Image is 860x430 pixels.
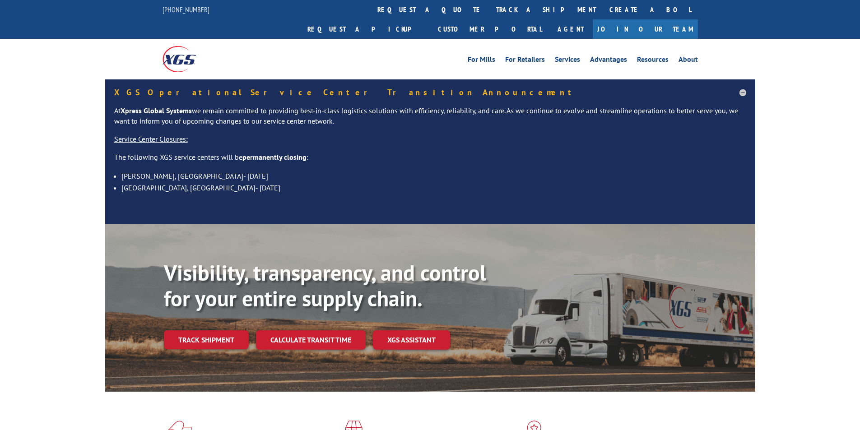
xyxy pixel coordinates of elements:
u: Service Center Closures: [114,134,188,143]
a: [PHONE_NUMBER] [163,5,209,14]
a: Agent [549,19,593,39]
b: Visibility, transparency, and control for your entire supply chain. [164,259,486,313]
li: [PERSON_NAME], [GEOGRAPHIC_DATA]- [DATE] [121,170,746,182]
a: XGS ASSISTANT [373,330,450,350]
a: For Retailers [505,56,545,66]
strong: Xpress Global Systems [121,106,192,115]
a: Resources [637,56,669,66]
a: Services [555,56,580,66]
a: For Mills [468,56,495,66]
a: Customer Portal [431,19,549,39]
h5: XGS Operational Service Center Transition Announcement [114,88,746,97]
p: At we remain committed to providing best-in-class logistics solutions with efficiency, reliabilit... [114,106,746,134]
a: Advantages [590,56,627,66]
strong: permanently closing [242,153,307,162]
p: The following XGS service centers will be : [114,152,746,170]
li: [GEOGRAPHIC_DATA], [GEOGRAPHIC_DATA]- [DATE] [121,182,746,194]
a: Calculate transit time [256,330,366,350]
a: Join Our Team [593,19,698,39]
a: About [679,56,698,66]
a: Track shipment [164,330,249,349]
a: Request a pickup [301,19,431,39]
